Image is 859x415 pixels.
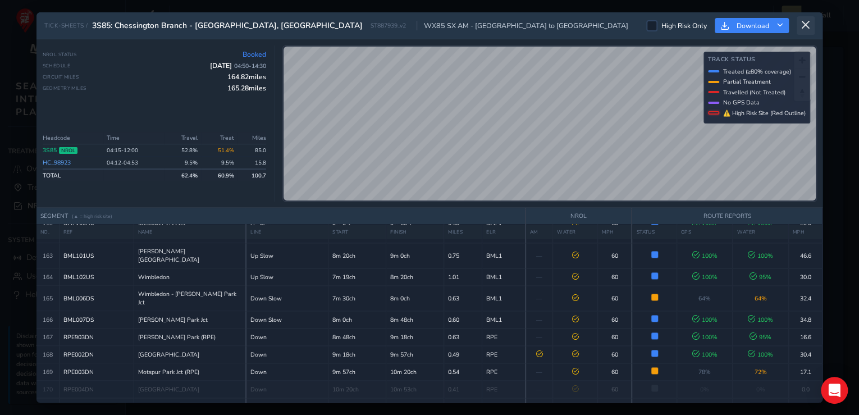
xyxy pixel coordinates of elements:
[328,243,386,268] td: 8m 20ch
[723,98,760,107] span: No GPS Data
[788,346,822,363] td: 30.4
[482,363,526,381] td: RPE
[482,268,526,286] td: BML1
[134,225,246,240] th: NAME
[597,268,632,286] td: 60
[386,286,444,311] td: 8m 0ch
[754,294,766,303] span: 64 %
[138,333,216,341] span: [PERSON_NAME] Park (RPE)
[103,144,164,156] td: 04:15 - 12:00
[597,346,632,363] td: 60
[386,346,444,363] td: 9m 57ch
[138,290,242,307] span: Wimbledon - [PERSON_NAME] Park Jct
[138,350,199,359] span: [GEOGRAPHIC_DATA]
[386,329,444,346] td: 9m 18ch
[788,225,822,240] th: MPH
[677,225,732,240] th: GPS
[246,243,328,268] td: Up Slow
[692,273,717,281] span: 100 %
[237,169,266,181] td: 100.7
[386,243,444,268] td: 9m 0ch
[692,316,717,324] span: 100 %
[386,225,444,240] th: FINISH
[138,247,242,264] span: [PERSON_NAME][GEOGRAPHIC_DATA]
[536,333,542,341] span: —
[246,329,328,346] td: Down
[723,67,791,76] span: Treated (≥80% coverage)
[444,363,482,381] td: 0.54
[328,268,386,286] td: 7m 19ch
[103,156,164,169] td: 04:12 - 04:53
[482,225,526,240] th: ELR
[536,316,542,324] span: —
[201,156,237,169] td: 9.5%
[210,61,266,70] span: [DATE]
[597,329,632,346] td: 60
[723,77,771,86] span: Partial Treatment
[597,286,632,311] td: 60
[284,47,816,201] canvas: Map
[103,132,164,144] th: Time
[526,225,553,240] th: AM
[748,316,773,324] span: 100 %
[234,62,266,70] span: 04:50 - 14:30
[536,294,542,303] span: —
[444,243,482,268] td: 0.75
[138,273,170,281] span: Wimbledon
[386,311,444,329] td: 8m 48ch
[733,225,788,240] th: WATER
[788,268,822,286] td: 30.0
[246,346,328,363] td: Down
[444,286,482,311] td: 0.63
[328,225,386,240] th: START
[386,363,444,381] td: 10m 20ch
[444,346,482,363] td: 0.49
[482,243,526,268] td: BML1
[164,144,200,156] td: 52.8 %
[328,346,386,363] td: 9m 18ch
[698,368,711,376] span: 78 %
[138,368,199,376] span: Motspur Park Jct (RPE)
[201,144,237,156] td: 51.4%
[237,144,266,156] td: 85.0
[788,311,822,329] td: 34.8
[597,311,632,329] td: 60
[444,311,482,329] td: 0.60
[788,286,822,311] td: 32.4
[164,156,200,169] td: 9.5 %
[750,333,771,341] span: 95 %
[246,363,328,381] td: Down
[246,286,328,311] td: Down Slow
[597,243,632,268] td: 60
[328,286,386,311] td: 7m 30ch
[536,252,542,260] span: —
[36,208,526,225] th: SEGMENT
[201,132,237,144] th: Treat
[536,273,542,281] span: —
[788,329,822,346] td: 16.6
[597,225,632,240] th: MPH
[632,208,822,225] th: ROUTE REPORTS
[227,84,266,93] span: 165.28 miles
[482,311,526,329] td: BML1
[246,225,328,240] th: LINE
[788,363,822,381] td: 17.1
[526,208,632,225] th: NROL
[328,311,386,329] td: 8m 0ch
[328,329,386,346] td: 8m 48ch
[201,169,237,181] td: 60.9 %
[821,377,848,404] div: Open Intercom Messenger
[536,368,542,376] span: —
[227,72,266,81] span: 164.82 miles
[692,252,717,260] span: 100 %
[246,268,328,286] td: Up Slow
[444,329,482,346] td: 0.63
[237,156,266,169] td: 15.8
[748,350,773,359] span: 100 %
[708,56,806,63] h4: Track Status
[750,273,771,281] span: 95 %
[754,368,766,376] span: 72 %
[482,329,526,346] td: RPE
[482,286,526,311] td: BML1
[723,88,785,97] span: Travelled (Not Treated)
